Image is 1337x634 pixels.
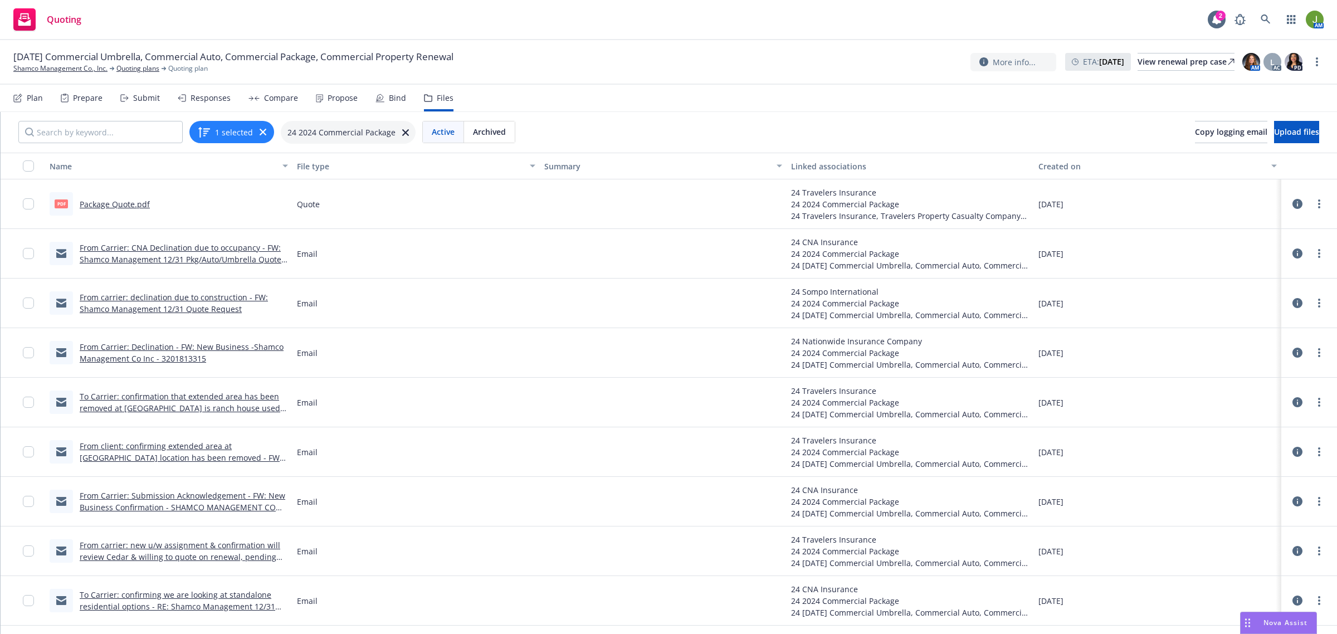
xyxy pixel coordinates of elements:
button: Nova Assist [1240,612,1317,634]
span: [DATE] [1038,248,1063,260]
img: photo [1306,11,1324,28]
a: more [1312,495,1326,508]
span: Active [432,126,455,138]
span: Nova Assist [1263,618,1307,627]
div: Name [50,160,276,172]
img: photo [1285,53,1302,71]
button: Created on [1034,153,1281,179]
div: Linked associations [791,160,1029,172]
span: Email [297,347,318,359]
div: 24 Travelers Insurance [791,435,1029,446]
span: Copy logging email [1195,126,1267,137]
input: Toggle Row Selected [23,298,34,309]
div: 24 CNA Insurance [791,484,1029,496]
input: Toggle Row Selected [23,347,34,358]
span: Email [297,595,318,607]
a: more [1312,197,1326,211]
a: From Carrier: Submission Acknowledgement - FW: New Business Confirmation - SHAMCO MANAGEMENT CO I... [80,490,285,524]
span: Email [297,248,318,260]
input: Search by keyword... [18,121,183,143]
span: Upload files [1274,126,1319,137]
div: 24 2024 Commercial Package [791,496,1029,508]
a: Search [1255,8,1277,31]
span: Email [297,397,318,408]
a: From carrier: declination due to construction - FW: Shamco Management 12/31 Quote Request [80,292,268,314]
div: 24 Travelers Insurance [791,534,1029,545]
span: ETA : [1083,56,1124,67]
a: Quoting plans [116,64,159,74]
a: From carrier: new u/w assignment & confirmation will review Cedar & willing to quote on renewal, ... [80,540,287,586]
strong: [DATE] [1099,56,1124,67]
a: Package Quote.pdf [80,199,150,209]
input: Toggle Row Selected [23,496,34,507]
div: Submit [133,94,160,103]
input: Toggle Row Selected [23,397,34,408]
div: 24 Sompo International [791,286,1029,298]
span: L [1270,56,1275,68]
div: 2 [1216,11,1226,21]
a: From Carrier: Declination - FW: New Business -Shamco Management Co Inc - 3201813315 [80,342,284,364]
a: From Carrier: CNA Declination due to occupancy - FW: Shamco Management 12/31 Pkg/Auto/Umbrella Qu... [80,242,281,276]
div: 24 CNA Insurance [791,236,1029,248]
input: Toggle Row Selected [23,595,34,606]
div: File type [297,160,523,172]
a: more [1312,445,1326,459]
div: View renewal prep case [1138,53,1234,70]
span: [DATE] [1038,446,1063,458]
span: [DATE] [1038,545,1063,557]
div: Responses [191,94,231,103]
button: Linked associations [787,153,1034,179]
div: 24 [DATE] Commercial Umbrella, Commercial Auto, Commercial Package, Commercial Property Renewal [791,508,1029,519]
span: [DATE] [1038,347,1063,359]
input: Toggle Row Selected [23,248,34,259]
span: Email [297,446,318,458]
span: Quote [297,198,320,210]
button: More info... [970,53,1056,71]
button: Summary [540,153,787,179]
span: [DATE] [1038,397,1063,408]
button: Upload files [1274,121,1319,143]
a: Switch app [1280,8,1302,31]
div: 24 [DATE] Commercial Umbrella, Commercial Auto, Commercial Package, Commercial Property Renewal [791,607,1029,618]
div: 24 2024 Commercial Package [791,595,1029,607]
a: Report a Bug [1229,8,1251,31]
span: [DATE] [1038,496,1063,508]
div: 24 2024 Commercial Package [791,198,1029,210]
span: [DATE] [1038,198,1063,210]
input: Select all [23,160,34,172]
span: [DATE] Commercial Umbrella, Commercial Auto, Commercial Package, Commercial Property Renewal [13,50,453,64]
div: 24 [DATE] Commercial Umbrella, Commercial Auto, Commercial Package, Commercial Property Renewal [791,309,1029,321]
div: Bind [389,94,406,103]
a: more [1312,544,1326,558]
a: more [1312,296,1326,310]
span: Email [297,545,318,557]
a: more [1312,594,1326,607]
div: Propose [328,94,358,103]
span: Archived [473,126,506,138]
div: 24 2024 Commercial Package [791,397,1029,408]
span: pdf [55,199,68,208]
div: Drag to move [1241,612,1255,633]
span: [DATE] [1038,595,1063,607]
a: more [1312,396,1326,409]
div: 24 Travelers Insurance [791,385,1029,397]
span: Quoting [47,15,81,24]
div: 24 [DATE] Commercial Umbrella, Commercial Auto, Commercial Package, Commercial Property Renewal [791,408,1029,420]
a: View renewal prep case [1138,53,1234,71]
div: Prepare [73,94,103,103]
div: 24 [DATE] Commercial Umbrella, Commercial Auto, Commercial Package, Commercial Property Renewal [791,458,1029,470]
div: 24 [DATE] Commercial Umbrella, Commercial Auto, Commercial Package, Commercial Property Renewal [791,260,1029,271]
a: To Carrier: confirmation that extended area has been removed at [GEOGRAPHIC_DATA] is ranch house ... [80,391,280,437]
a: more [1310,55,1324,69]
img: photo [1242,53,1260,71]
div: 24 [DATE] Commercial Umbrella, Commercial Auto, Commercial Package, Commercial Property Renewal [791,359,1029,370]
input: Toggle Row Selected [23,545,34,557]
span: Email [297,298,318,309]
div: 24 Travelers Insurance, Travelers Property Casualty Company of America - Travelers Insurance [791,210,1029,222]
span: Email [297,496,318,508]
div: 24 CNA Insurance [791,583,1029,595]
div: Files [437,94,453,103]
div: Summary [544,160,770,172]
span: Quoting plan [168,64,208,74]
span: 24 2024 Commercial Package [287,126,396,138]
